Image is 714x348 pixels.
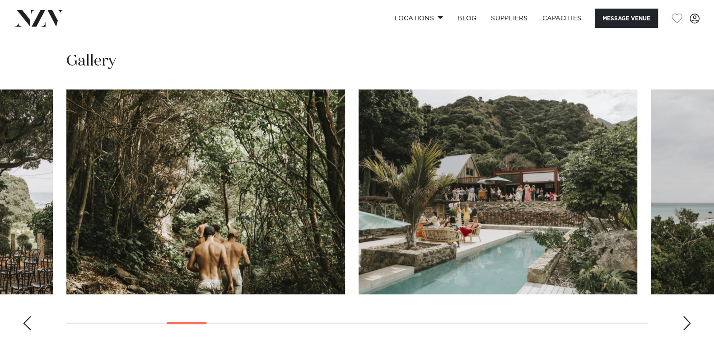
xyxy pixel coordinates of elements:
a: BLOG [450,9,484,28]
h2: Gallery [66,51,116,71]
button: Message Venue [595,9,658,28]
img: nzv-logo.png [14,10,64,26]
a: Capacities [535,9,589,28]
a: SUPPLIERS [484,9,535,28]
swiper-slide: 7 / 29 [359,89,637,294]
swiper-slide: 6 / 29 [66,89,345,294]
a: Locations [387,9,450,28]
